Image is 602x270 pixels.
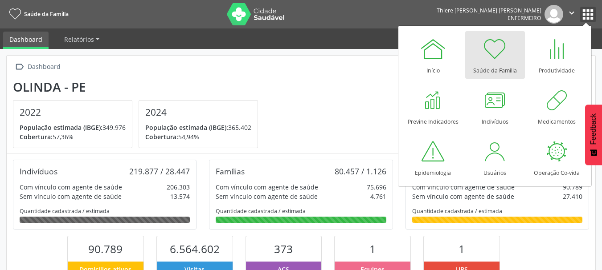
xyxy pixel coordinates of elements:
h4: 2022 [20,107,126,118]
span: Enfermeiro [508,14,541,22]
a: Relatórios [58,32,106,47]
span: Saúde da Família [24,10,69,18]
div: 90.789 [563,182,582,192]
div: 75.696 [367,182,386,192]
i:  [13,60,26,73]
span: 90.789 [88,242,123,256]
div: Olinda - PE [13,80,264,94]
div: 219.877 / 28.447 [129,166,190,176]
div: Com vínculo com agente de saúde [216,182,318,192]
div: Sem vínculo com agente de saúde [412,192,514,201]
div: 206.303 [167,182,190,192]
div: 80.457 / 1.126 [335,166,386,176]
div: Quantidade cadastrada / estimada [20,207,190,215]
a: Medicamentos [527,82,587,130]
div: 4.761 [370,192,386,201]
div: Com vínculo com agente de saúde [412,182,515,192]
span: 1 [369,242,376,256]
a: Saúde da Família [6,7,69,21]
img: img [545,5,563,24]
div: Quantidade cadastrada / estimada [216,207,386,215]
div: 27.410 [563,192,582,201]
div: Com vínculo com agente de saúde [20,182,122,192]
i:  [567,8,577,18]
span: Cobertura: [20,133,53,141]
p: 57,36% [20,132,126,141]
button:  [563,5,580,24]
a: Previne Indicadores [403,82,463,130]
a: Usuários [465,133,525,181]
span: Relatórios [64,35,94,44]
button: Feedback - Mostrar pesquisa [585,105,602,165]
div: Famílias [216,166,245,176]
div: Sem vínculo com agente de saúde [216,192,318,201]
div: 13.574 [170,192,190,201]
div: Thiere [PERSON_NAME] [PERSON_NAME] [437,7,541,14]
p: 54,94% [145,132,251,141]
a: Início [403,31,463,79]
p: 349.976 [20,123,126,132]
span: 373 [274,242,293,256]
div: Indivíduos [20,166,57,176]
span: 6.564.602 [170,242,220,256]
span: População estimada (IBGE): [145,123,228,132]
div: Dashboard [26,60,62,73]
span: População estimada (IBGE): [20,123,102,132]
span: Cobertura: [145,133,178,141]
a: Saúde da Família [465,31,525,79]
h4: 2024 [145,107,251,118]
span: 1 [459,242,465,256]
a: Epidemiologia [403,133,463,181]
a:  Dashboard [13,60,62,73]
p: 365.402 [145,123,251,132]
a: Produtividade [527,31,587,79]
div: Quantidade cadastrada / estimada [412,207,582,215]
a: Dashboard [3,32,49,49]
a: Indivíduos [465,82,525,130]
button: apps [580,7,596,22]
div: Sem vínculo com agente de saúde [20,192,122,201]
span: Feedback [590,113,598,145]
a: Operação Co-vida [527,133,587,181]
